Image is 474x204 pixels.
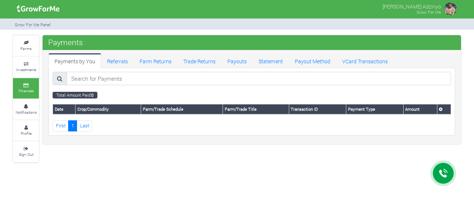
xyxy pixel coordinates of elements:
[15,22,51,27] small: Grow For Me Panel
[383,1,441,10] p: [PERSON_NAME] Adzinyo
[53,104,76,114] th: Date
[443,1,458,16] img: growforme image
[91,92,94,98] b: 0
[49,53,101,68] a: Payments by You
[403,104,437,114] th: Amount
[289,104,346,114] th: Transaction ID
[336,53,394,68] a: VCard Transactions
[19,88,34,93] small: Finances
[20,46,31,51] small: Farms
[53,120,451,131] nav: Page Navigation
[16,67,36,72] small: Investments
[223,104,289,114] th: Farm/Trade Title
[14,1,62,16] img: growforme image
[19,152,33,157] small: Sign Out
[53,120,69,131] a: First
[13,78,39,98] a: Finances
[221,53,253,68] a: Payouts
[21,131,31,136] small: Profile
[13,141,39,162] a: Sign Out
[77,120,92,131] a: Last
[53,92,97,98] small: Total Amount Paid:
[68,120,77,131] a: 1
[13,57,39,77] a: Investments
[16,110,37,115] small: Notifications
[13,120,39,141] a: Profile
[46,35,85,50] span: Payments
[253,53,289,68] a: Statement
[346,104,403,114] th: Payment Type
[177,53,221,68] a: Trade Returns
[134,53,177,68] a: Farm Returns
[13,36,39,56] a: Farms
[417,9,441,15] small: Grow For Me
[67,72,451,85] input: Search for Payments
[141,104,223,114] th: Farm/Trade Schedule
[76,104,141,114] th: Crop/Commodity
[289,53,336,68] a: Payout Method
[101,53,134,68] a: Referrals
[13,99,39,120] a: Notifications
